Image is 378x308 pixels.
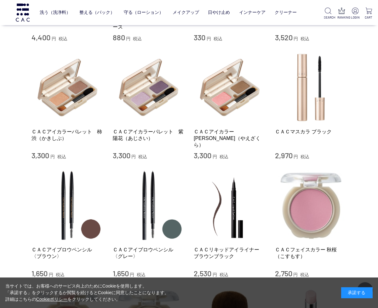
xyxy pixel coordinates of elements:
[213,272,217,277] span: 円
[300,272,309,277] span: 税込
[351,15,359,20] p: LOGIN
[31,151,49,160] span: 3,300
[294,154,298,159] span: 円
[341,287,373,298] div: 承諾する
[301,154,309,159] span: 税込
[36,297,68,302] a: Cookieポリシー
[113,33,125,42] span: 880
[275,5,297,20] a: クリーナー
[113,128,185,142] a: ＣＡＣアイカラーパレット 紫陽花（あじさい）
[364,8,373,20] a: CART
[275,52,347,123] img: ＣＡＣマスカラ ブラック
[131,154,136,159] span: 円
[275,170,347,241] img: ＣＡＣフェイスカラー 秋桜（こすもす）
[208,5,230,20] a: 日やけ止め
[31,269,48,278] span: 1,650
[5,283,169,303] div: 当サイトでは、お客様へのサービス向上のためにCookieを使用します。 「承諾する」をクリックするか閲覧を続けるとCookieに同意したことになります。 詳細はこちらの をクリックしてください。
[194,246,266,260] a: ＣＡＣリキッドアイライナー ブラウンブラック
[337,8,346,20] a: RANKING
[113,246,185,260] a: ＣＡＣアイブロウペンシル 〈グレー〉
[113,170,185,241] img: ＣＡＣアイブロウペンシル 〈グレー〉
[194,151,211,160] span: 3,300
[40,5,71,20] a: 洗う（洗浄料）
[214,36,222,41] span: 税込
[113,52,185,123] img: ＣＡＣアイカラーパレット 紫陽花（あじさい）
[130,272,134,277] span: 円
[52,36,56,41] span: 円
[138,154,147,159] span: 税込
[294,36,298,41] span: 円
[364,15,373,20] p: CART
[126,36,130,41] span: 円
[15,3,31,21] img: logo
[207,36,211,41] span: 円
[194,128,266,148] a: ＣＡＣアイカラー[PERSON_NAME]（やえざくら）
[133,36,142,41] span: 税込
[49,272,53,277] span: 円
[50,154,55,159] span: 円
[79,5,115,20] a: 整える（パック）
[194,269,211,278] span: 2,530
[194,170,266,241] img: ＣＡＣリキッドアイライナー ブラウンブラック
[31,33,50,42] span: 4,400
[59,36,67,41] span: 税込
[31,52,103,123] img: ＣＡＣアイカラーパレット 柿渋（かきしぶ）
[113,151,130,160] span: 3,300
[293,272,298,277] span: 円
[220,272,228,277] span: 税込
[275,269,292,278] span: 2,750
[275,246,347,260] a: ＣＡＣフェイスカラー 秋桜（こすもす）
[275,151,293,160] span: 2,970
[57,154,66,159] span: 税込
[220,154,228,159] span: 税込
[351,8,359,20] a: LOGIN
[173,5,199,20] a: メイクアップ
[31,128,103,142] a: ＣＡＣアイカラーパレット 柿渋（かきしぶ）
[113,269,129,278] span: 1,650
[194,52,266,123] img: ＣＡＣアイカラーパレット 八重桜（やえざくら）
[324,15,332,20] p: SEARCH
[337,15,346,20] p: RANKING
[124,5,163,20] a: 守る（ローション）
[56,272,65,277] span: 税込
[275,33,293,42] span: 3,520
[275,128,347,135] a: ＣＡＣマスカラ ブラック
[137,272,146,277] span: 税込
[324,8,332,20] a: SEARCH
[31,170,103,241] img: ＣＡＣアイブロウペンシル 〈ブラウン〉
[213,154,217,159] span: 円
[194,33,205,42] span: 330
[239,5,266,20] a: インナーケア
[31,246,103,260] a: ＣＡＣアイブロウペンシル 〈ブラウン〉
[301,36,309,41] span: 税込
